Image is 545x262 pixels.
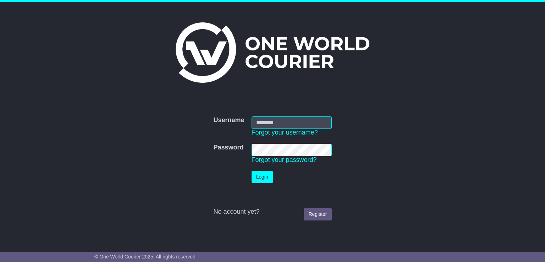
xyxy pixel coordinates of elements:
[94,254,197,260] span: © One World Courier 2025. All rights reserved.
[213,116,244,124] label: Username
[252,171,273,183] button: Login
[176,22,369,83] img: One World
[252,129,318,136] a: Forgot your username?
[304,208,331,220] a: Register
[213,144,243,152] label: Password
[213,208,331,216] div: No account yet?
[252,156,317,163] a: Forgot your password?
